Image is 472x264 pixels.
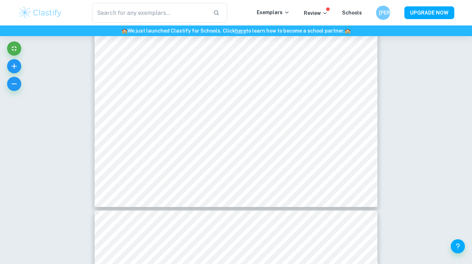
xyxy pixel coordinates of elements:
a: here [235,28,246,34]
span: 🏫 [121,28,127,34]
a: Schools [342,10,362,16]
span: 🏫 [345,28,351,34]
p: Exemplars [257,8,290,16]
button: [PERSON_NAME] [376,6,390,20]
button: Exit fullscreen [7,41,21,56]
h6: We just launched Clastify for Schools. Click to learn how to become a school partner. [1,27,471,35]
input: Search for any exemplars... [92,3,208,23]
button: UPGRADE NOW [404,6,454,19]
p: Review [304,9,328,17]
h6: [PERSON_NAME] [379,9,387,17]
button: Help and Feedback [451,239,465,253]
img: Clastify logo [18,6,63,20]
